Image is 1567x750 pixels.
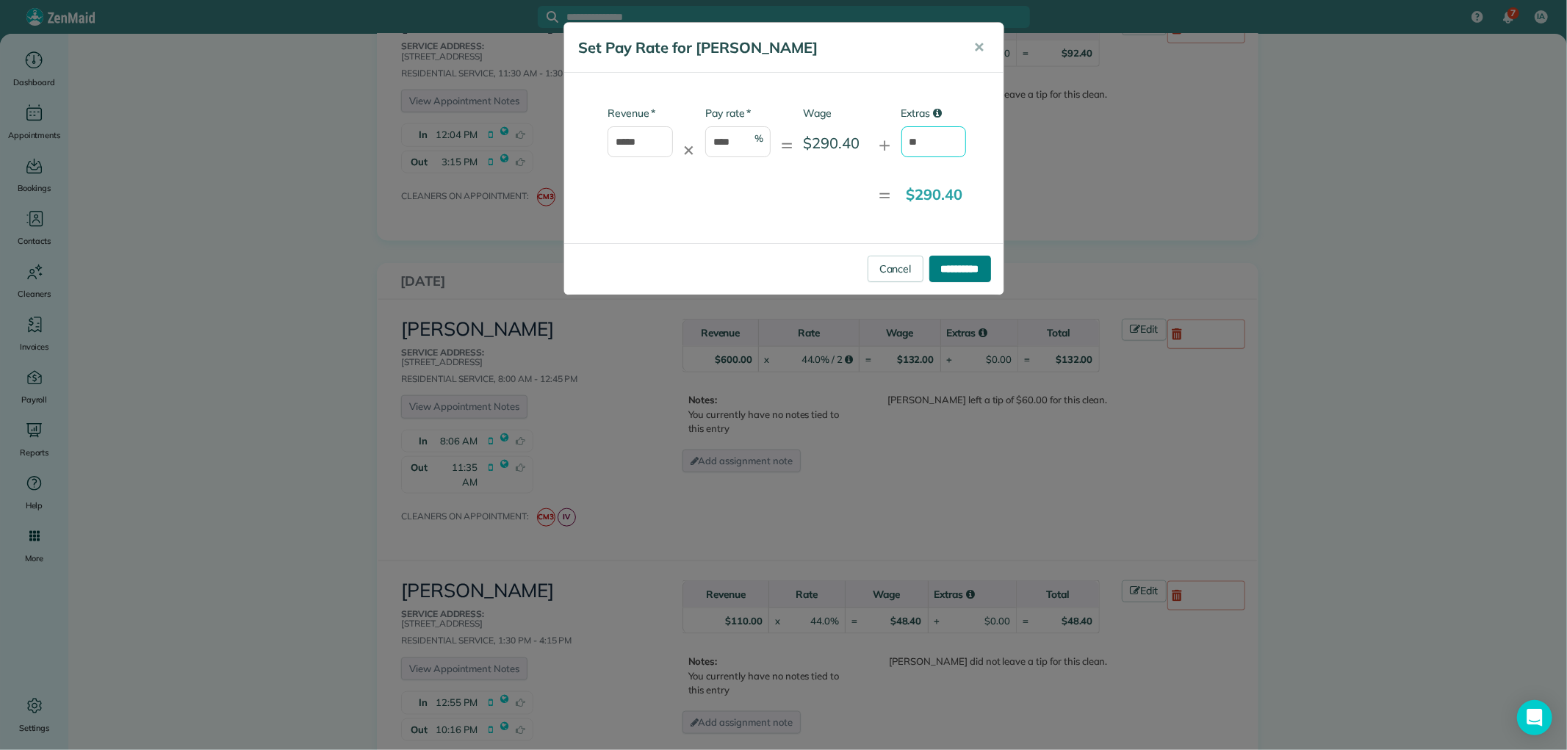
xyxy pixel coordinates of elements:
label: Pay rate [705,106,751,120]
label: Wage [803,106,868,120]
a: Cancel [868,256,923,282]
label: Revenue [608,106,655,120]
label: Extras [901,106,967,120]
div: + [868,129,901,159]
div: = [868,179,901,209]
h5: Set Pay Rate for [PERSON_NAME] [579,37,954,58]
div: $290.40 [803,132,868,154]
span: % [754,131,763,146]
strong: $290.40 [907,185,963,203]
div: Open Intercom Messenger [1517,700,1552,735]
span: ✕ [974,39,985,56]
div: ✕ [673,140,705,162]
div: = [771,129,803,159]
